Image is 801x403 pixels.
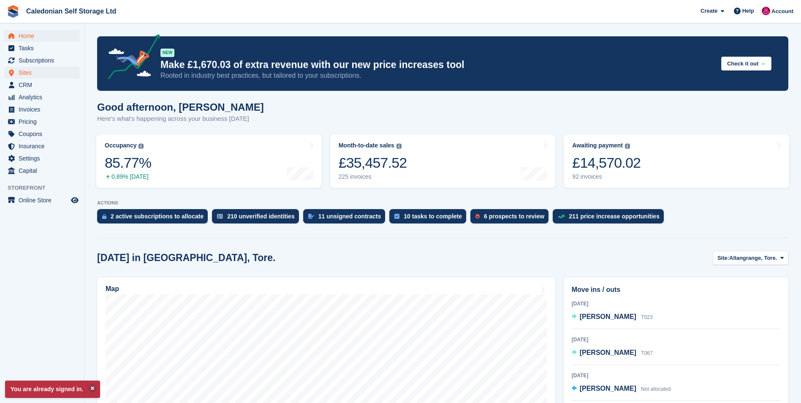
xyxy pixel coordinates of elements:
[4,54,80,66] a: menu
[160,49,174,57] div: NEW
[742,7,754,15] span: Help
[572,300,780,308] div: [DATE]
[4,103,80,115] a: menu
[580,385,636,392] span: [PERSON_NAME]
[4,67,80,79] a: menu
[572,336,780,343] div: [DATE]
[4,140,80,152] a: menu
[553,209,668,228] a: 211 price increase opportunities
[330,134,556,188] a: Month-to-date sales £35,457.52 225 invoices
[625,144,630,149] img: icon-info-grey-7440780725fd019a000dd9b08b2336e03edf1995a4989e88bcd33f0948082b44.svg
[106,285,119,293] h2: Map
[19,42,69,54] span: Tasks
[7,5,19,18] img: stora-icon-8386f47178a22dfd0bd8f6a31ec36ba5ce8667c1dd55bd0f319d3a0aa187defe.svg
[717,254,729,262] span: Site:
[97,209,212,228] a: 2 active subscriptions to allocate
[475,214,480,219] img: prospect-51fa495bee0391a8d652442698ab0144808aea92771e9ea1ae160a38d050c398.svg
[572,173,641,180] div: 92 invoices
[394,214,399,219] img: task-75834270c22a3079a89374b754ae025e5fb1db73e45f91037f5363f120a921f8.svg
[4,30,80,42] a: menu
[212,209,303,228] a: 210 unverified identities
[572,154,641,172] div: £14,570.02
[19,152,69,164] span: Settings
[19,67,69,79] span: Sites
[19,103,69,115] span: Invoices
[97,101,264,113] h1: Good afternoon, [PERSON_NAME]
[111,213,204,220] div: 2 active subscriptions to allocate
[558,215,565,218] img: price_increase_opportunities-93ffe204e8149a01c8c9dc8f82e8f89637d9d84a8eef4429ea346261dce0b2c0.svg
[19,140,69,152] span: Insurance
[729,254,777,262] span: Allangrange, Tore.
[19,30,69,42] span: Home
[19,165,69,177] span: Capital
[641,314,652,320] span: T023
[564,134,789,188] a: Awaiting payment £14,570.02 92 invoices
[97,252,276,264] h2: [DATE] in [GEOGRAPHIC_DATA], Tore.
[713,251,788,265] button: Site: Allangrange, Tore.
[572,285,780,295] h2: Move ins / outs
[771,7,793,16] span: Account
[641,386,671,392] span: Not allocated
[4,128,80,140] a: menu
[5,381,100,398] p: You are already signed in.
[97,114,264,124] p: Here's what's happening across your business [DATE]
[389,209,470,228] a: 10 tasks to complete
[318,213,381,220] div: 11 unsigned contracts
[4,42,80,54] a: menu
[138,144,144,149] img: icon-info-grey-7440780725fd019a000dd9b08b2336e03edf1995a4989e88bcd33f0948082b44.svg
[19,116,69,128] span: Pricing
[19,194,69,206] span: Online Store
[484,213,544,220] div: 6 prospects to review
[19,79,69,91] span: CRM
[339,154,407,172] div: £35,457.52
[339,173,407,180] div: 225 invoices
[19,54,69,66] span: Subscriptions
[4,91,80,103] a: menu
[97,200,788,206] p: ACTIONS
[641,350,652,356] span: T067
[572,348,653,359] a: [PERSON_NAME] T067
[572,372,780,379] div: [DATE]
[4,116,80,128] a: menu
[303,209,390,228] a: 11 unsigned contracts
[8,184,84,192] span: Storefront
[105,173,151,180] div: 0.89% [DATE]
[217,214,223,219] img: verify_identity-adf6edd0f0f0b5bbfe63781bf79b02c33cf7c696d77639b501bdc392416b5a36.svg
[4,165,80,177] a: menu
[339,142,394,149] div: Month-to-date sales
[470,209,553,228] a: 6 prospects to review
[105,154,151,172] div: 85.77%
[160,59,714,71] p: Make £1,670.03 of extra revenue with our new price increases tool
[23,4,119,18] a: Caledonian Self Storage Ltd
[102,214,106,219] img: active_subscription_to_allocate_icon-d502201f5373d7db506a760aba3b589e785aa758c864c3986d89f69b8ff3...
[569,213,660,220] div: 211 price increase opportunities
[101,34,160,82] img: price-adjustments-announcement-icon-8257ccfd72463d97f412b2fc003d46551f7dbcb40ab6d574587a9cd5c0d94...
[105,142,136,149] div: Occupancy
[572,312,653,323] a: [PERSON_NAME] T023
[721,57,771,71] button: Check it out →
[404,213,462,220] div: 10 tasks to complete
[4,79,80,91] a: menu
[580,349,636,356] span: [PERSON_NAME]
[580,313,636,320] span: [PERSON_NAME]
[4,152,80,164] a: menu
[227,213,295,220] div: 210 unverified identities
[96,134,322,188] a: Occupancy 85.77% 0.89% [DATE]
[701,7,717,15] span: Create
[19,91,69,103] span: Analytics
[160,71,714,80] p: Rooted in industry best practices, but tailored to your subscriptions.
[4,194,80,206] a: menu
[308,214,314,219] img: contract_signature_icon-13c848040528278c33f63329250d36e43548de30e8caae1d1a13099fd9432cc5.svg
[572,384,671,395] a: [PERSON_NAME] Not allocated
[70,195,80,205] a: Preview store
[19,128,69,140] span: Coupons
[572,142,623,149] div: Awaiting payment
[762,7,770,15] img: Donald Mathieson
[396,144,402,149] img: icon-info-grey-7440780725fd019a000dd9b08b2336e03edf1995a4989e88bcd33f0948082b44.svg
